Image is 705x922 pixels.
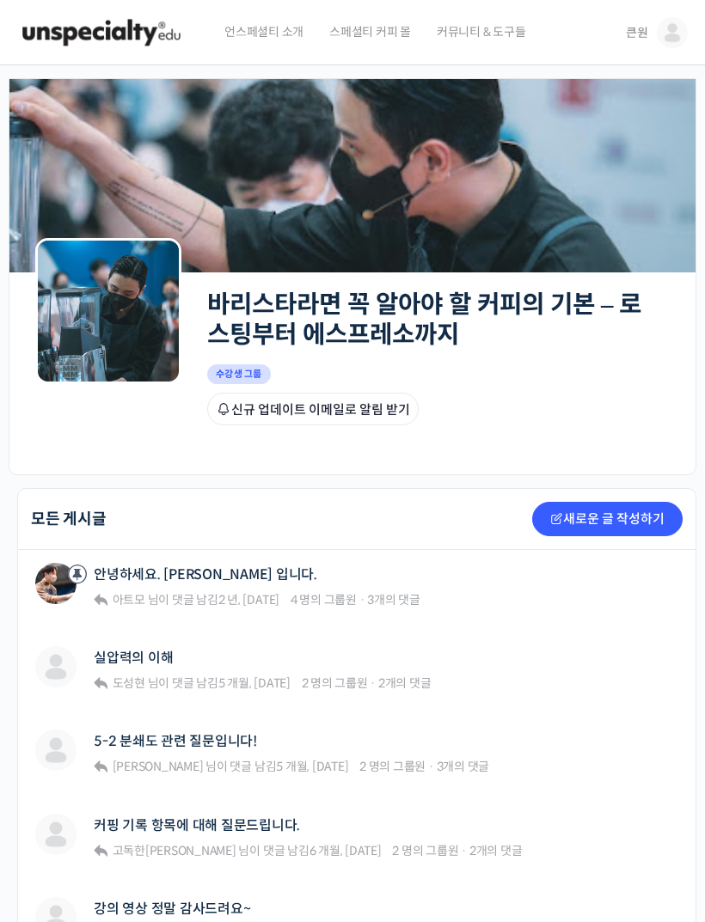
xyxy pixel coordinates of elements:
[110,843,236,858] a: 고독한[PERSON_NAME]
[378,675,432,691] span: 2개의 댓글
[110,592,145,608] a: 아트모
[218,592,279,608] a: 2 년, [DATE]
[359,759,426,774] span: 2 명의 그룹원
[370,675,376,691] span: ·
[461,843,467,858] span: ·
[626,25,648,40] span: 큰원
[207,393,419,425] button: 신규 업데이트 이메일로 알림 받기
[110,675,291,691] span: 님이 댓글 남김
[291,592,357,608] span: 4 명의 그룹원
[110,843,382,858] span: 님이 댓글 남김
[31,511,107,527] h2: 모든 게시글
[94,566,317,583] a: 안녕하세요. [PERSON_NAME] 입니다.
[94,817,300,833] a: 커핑 기록 항목에 대해 질문드립니다.
[469,843,523,858] span: 2개의 댓글
[367,592,420,608] span: 3개의 댓글
[110,675,145,691] a: 도성현
[428,759,434,774] span: ·
[113,843,236,858] span: 고독한[PERSON_NAME]
[302,675,368,691] span: 2 명의 그룹원
[110,759,349,774] span: 님이 댓글 남김
[94,650,173,666] a: 실압력의 이해
[207,289,641,350] a: 바리스타라면 꼭 알아야 할 커피의 기본 – 로스팅부터 에스프레소까지
[113,675,145,691] span: 도성현
[437,759,490,774] span: 3개의 댓글
[532,502,683,536] a: 새로운 글 작성하기
[113,592,145,608] span: 아트모
[94,901,250,917] a: 강의 영상 정말 감사드려요~
[218,675,291,691] a: 5 개월, [DATE]
[110,759,204,774] a: [PERSON_NAME]
[35,238,181,384] img: Group logo of 바리스타라면 꼭 알아야 할 커피의 기본 – 로스팅부터 에스프레소까지
[110,592,279,608] span: 님이 댓글 남김
[94,733,257,749] a: 5-2 분쇄도 관련 질문입니다!
[276,759,348,774] a: 5 개월, [DATE]
[310,843,382,858] a: 6 개월, [DATE]
[359,592,365,608] span: ·
[392,843,458,858] span: 2 명의 그룹원
[207,364,271,384] span: 수강생 그룹
[113,759,204,774] span: [PERSON_NAME]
